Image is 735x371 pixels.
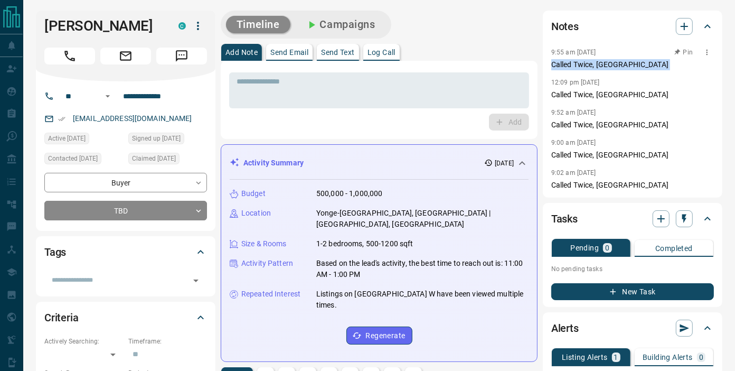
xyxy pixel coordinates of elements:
button: Timeline [226,16,290,33]
h2: Tasks [551,210,578,227]
p: Size & Rooms [241,238,287,249]
p: Send Email [270,49,308,56]
h2: Criteria [44,309,79,326]
h1: [PERSON_NAME] [44,17,163,34]
p: Timeframe: [128,337,207,346]
p: Completed [655,245,693,252]
div: Tasks [551,206,714,231]
span: Claimed [DATE] [132,153,176,164]
button: Open [189,273,203,288]
div: Tue Aug 12 2025 [128,133,207,147]
p: Called Twice, [GEOGRAPHIC_DATA] [551,89,714,100]
p: 12:09 pm [DATE] [551,79,600,86]
p: Budget [241,188,266,199]
button: Regenerate [346,327,412,345]
p: Listing Alerts [562,354,608,361]
div: Buyer [44,173,207,192]
div: TBD [44,201,207,220]
span: Message [156,48,207,64]
p: Listings on [GEOGRAPHIC_DATA] W have been viewed multiple times. [316,289,529,311]
div: Alerts [551,316,714,341]
p: Yonge-[GEOGRAPHIC_DATA], [GEOGRAPHIC_DATA] | [GEOGRAPHIC_DATA], [GEOGRAPHIC_DATA] [316,208,529,230]
div: condos.ca [178,22,186,30]
p: 1 [614,354,618,361]
p: Called Twice, [GEOGRAPHIC_DATA] [551,59,714,70]
h2: Notes [551,18,579,35]
p: Repeated Interest [241,289,300,300]
p: [DATE] [495,159,514,168]
p: 500,000 - 1,000,000 [316,188,383,199]
p: Building Alerts [643,354,693,361]
p: Add Note [225,49,258,56]
p: 9:52 am [DATE] [551,109,596,116]
p: 1-2 bedrooms, 500-1200 sqft [316,238,413,249]
span: Email [100,48,151,64]
a: [EMAIL_ADDRESS][DOMAIN_NAME] [73,114,192,123]
p: Log Call [368,49,395,56]
h2: Tags [44,244,66,261]
p: Pending [570,244,599,252]
p: Location [241,208,271,219]
p: 9:00 am [DATE] [551,139,596,146]
svg: Email Verified [58,115,65,123]
p: Actively Searching: [44,337,123,346]
p: Activity Pattern [241,258,293,269]
span: Contacted [DATE] [48,153,98,164]
p: Called Twice, [GEOGRAPHIC_DATA] [551,180,714,191]
div: Tue Aug 12 2025 [44,153,123,168]
p: 9:55 am [DATE] [551,49,596,56]
span: Call [44,48,95,64]
p: 0 [699,354,703,361]
p: Send Text [321,49,355,56]
div: Tags [44,239,207,265]
p: No pending tasks [551,261,714,277]
div: Thu Aug 14 2025 [44,133,123,147]
p: Activity Summary [243,157,304,169]
p: Based on the lead's activity, the best time to reach out is: 11:00 AM - 1:00 PM [316,258,529,280]
div: Tue Aug 12 2025 [128,153,207,168]
button: Pin [668,48,699,57]
button: Campaigns [295,16,386,33]
p: 0 [605,244,609,252]
button: Open [101,90,114,103]
span: Signed up [DATE] [132,133,181,144]
span: Active [DATE] [48,133,86,144]
button: New Task [551,283,714,300]
p: Called Twice, [GEOGRAPHIC_DATA] [551,119,714,131]
p: 9:02 am [DATE] [551,169,596,177]
div: Notes [551,14,714,39]
h2: Alerts [551,320,579,337]
div: Criteria [44,305,207,330]
p: Called Twice, [GEOGRAPHIC_DATA] [551,150,714,161]
div: Activity Summary[DATE] [230,153,529,173]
